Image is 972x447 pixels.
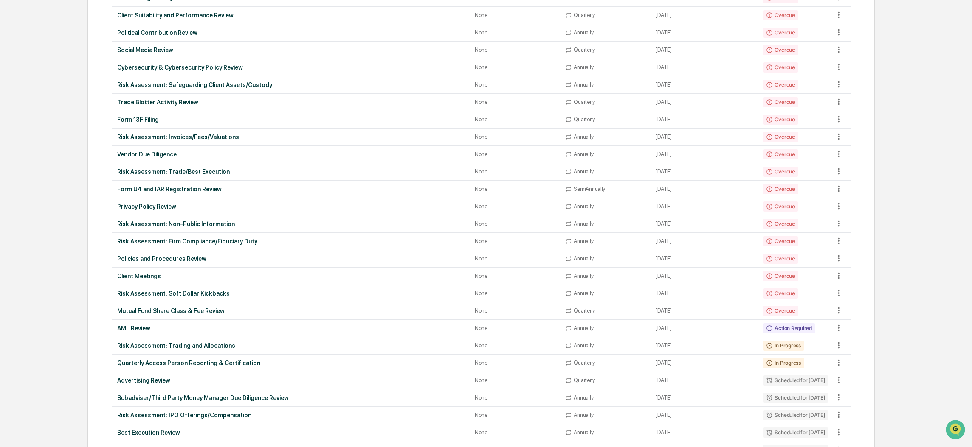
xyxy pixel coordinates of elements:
[475,99,555,105] div: None
[763,271,798,281] div: Overdue
[475,134,555,140] div: None
[475,307,555,314] div: None
[475,186,555,192] div: None
[574,377,595,383] div: Quarterly
[651,111,758,129] td: [DATE]
[574,394,593,401] div: Annually
[651,24,758,42] td: [DATE]
[651,42,758,59] td: [DATE]
[763,62,798,73] div: Overdue
[574,307,595,314] div: Quarterly
[117,168,465,175] div: Risk Assessment: Trade/Best Execution
[651,337,758,355] td: [DATE]
[574,12,595,18] div: Quarterly
[475,429,555,436] div: None
[475,168,555,175] div: None
[137,98,155,105] span: [DATE]
[117,238,465,245] div: Risk Assessment: Firm Compliance/Fiduciary Duty
[117,325,465,332] div: AML Review
[147,261,157,271] button: Send
[475,29,555,36] div: None
[117,342,465,349] div: Risk Assessment: Trading and Allocations
[475,394,555,401] div: None
[651,302,758,320] td: [DATE]
[31,119,143,241] p: Yes, we can import an excel sheet with all [PERSON_NAME] listed at once. However, the fields will...
[574,99,595,105] div: Quarterly
[117,99,465,106] div: Trade Blotter Activity Review
[574,325,593,331] div: Annually
[475,64,555,70] div: None
[117,64,465,71] div: Cybersecurity & Cybersecurity Policy Review
[117,412,465,419] div: Risk Assessment: IPO Offerings/Compensation
[574,134,593,140] div: Annually
[763,132,798,142] div: Overdue
[763,80,798,90] div: Overdue
[651,146,758,163] td: [DATE]
[475,47,555,53] div: None
[117,377,465,384] div: Advertising Review
[651,163,758,181] td: [DATE]
[475,325,555,331] div: None
[574,221,593,227] div: Annually
[475,238,555,244] div: None
[763,393,828,403] div: Scheduled for [DATE]
[763,167,798,177] div: Overdue
[475,203,555,210] div: None
[763,323,815,333] div: Action Required
[574,203,593,210] div: Annually
[475,81,555,88] div: None
[651,389,758,407] td: [DATE]
[763,306,798,316] div: Overdue
[763,115,798,125] div: Overdue
[574,168,593,175] div: Annually
[117,151,465,158] div: Vendor Due Diligence
[574,342,593,349] div: Annually
[574,412,593,418] div: Annually
[475,360,555,366] div: None
[651,320,758,337] td: [DATE]
[475,342,555,349] div: None
[574,47,595,53] div: Quarterly
[651,76,758,94] td: [DATE]
[8,230,22,244] img: Mark Michael Astarita
[574,29,593,36] div: Annually
[651,355,758,372] td: [DATE]
[651,7,758,24] td: [DATE]
[763,375,828,386] div: Scheduled for [DATE]
[117,29,465,36] div: Political Contribution Review
[651,129,758,146] td: [DATE]
[651,285,758,302] td: [DATE]
[55,21,150,92] div: Hey [PERSON_NAME] - thanks for this info! We currently have an excel sheet with all of our [PERSO...
[574,290,593,296] div: Annually
[574,273,593,279] div: Annually
[763,219,798,229] div: Overdue
[763,410,828,420] div: Scheduled for [DATE]
[651,94,758,111] td: [DATE]
[763,45,798,55] div: Overdue
[117,273,465,279] div: Client Meetings
[17,239,24,246] img: 1746055101610-c473b297-6a78-478c-a979-82029cc54cd1
[763,184,798,194] div: Overdue
[117,116,465,123] div: Form 13F Filing
[763,427,828,438] div: Scheduled for [DATE]
[574,186,605,192] div: SemiAnnually
[475,377,555,383] div: None
[475,221,555,227] div: None
[475,12,555,18] div: None
[763,341,804,351] div: In Progress
[651,198,758,215] td: [DATE]
[574,238,593,244] div: Annually
[8,7,19,17] button: back
[117,429,465,436] div: Best Execution Review
[117,394,465,401] div: Subadviser/Third Party Money Manager Due Diligence Review
[574,81,593,88] div: Annually
[651,372,758,389] td: [DATE]
[763,288,798,299] div: Overdue
[574,116,595,123] div: Quarterly
[651,181,758,198] td: [DATE]
[574,64,593,70] div: Annually
[117,12,465,19] div: Client Suitability and Performance Review
[651,215,758,233] td: [DATE]
[763,97,798,107] div: Overdue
